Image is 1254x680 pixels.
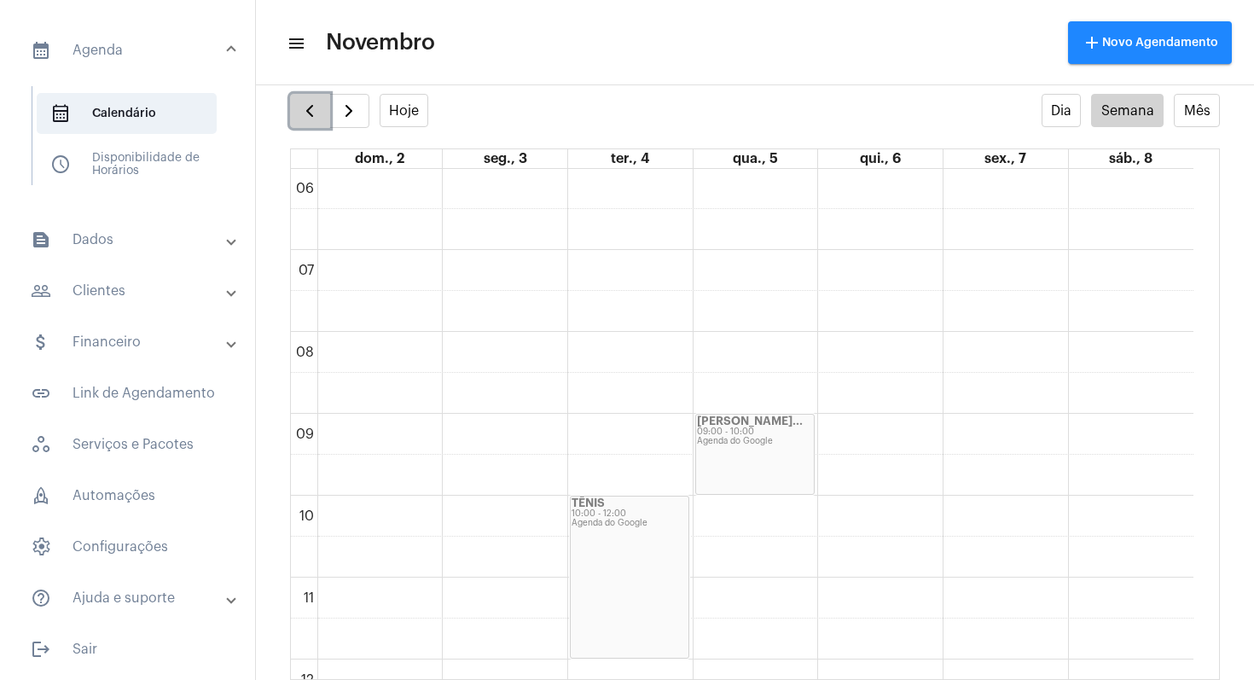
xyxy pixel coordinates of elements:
mat-panel-title: Ajuda e suporte [31,588,228,608]
mat-icon: add [1082,32,1102,53]
mat-panel-title: Clientes [31,281,228,301]
a: 5 de novembro de 2025 [729,149,781,168]
span: sidenav icon [31,485,51,506]
mat-expansion-panel-header: sidenav iconAjuda e suporte [10,578,255,619]
span: sidenav icon [50,103,71,124]
button: Próximo Semana [329,94,369,128]
mat-icon: sidenav icon [31,40,51,61]
span: Novembro [326,29,435,56]
a: 7 de novembro de 2025 [981,149,1030,168]
a: 3 de novembro de 2025 [480,149,531,168]
mat-icon: sidenav icon [31,230,51,250]
mat-expansion-panel-header: sidenav iconFinanceiro [10,322,255,363]
span: Disponibilidade de Horários [37,144,217,185]
button: Novo Agendamento [1068,21,1232,64]
div: Agenda do Google [697,437,813,446]
div: Agenda do Google [572,519,688,528]
mat-icon: sidenav icon [31,383,51,404]
a: 2 de novembro de 2025 [351,149,408,168]
mat-panel-title: Dados [31,230,228,250]
div: 11 [300,590,317,606]
button: Hoje [380,94,429,127]
div: 08 [293,345,317,360]
div: 09:00 - 10:00 [697,427,813,437]
span: sidenav icon [31,537,51,557]
span: Automações [17,475,238,516]
mat-panel-title: Financeiro [31,332,228,352]
button: Semana Anterior [290,94,330,128]
div: 09 [293,427,317,442]
span: Link de Agendamento [17,373,238,414]
button: Mês [1174,94,1220,127]
span: Novo Agendamento [1082,37,1218,49]
div: sidenav iconAgenda [10,78,255,209]
div: 10:00 - 12:00 [572,509,688,519]
mat-expansion-panel-header: sidenav iconAgenda [10,23,255,78]
button: Dia [1042,94,1082,127]
mat-expansion-panel-header: sidenav iconClientes [10,270,255,311]
mat-icon: sidenav icon [31,332,51,352]
span: sidenav icon [50,154,71,175]
mat-icon: sidenav icon [31,281,51,301]
strong: TÊNIS [572,497,605,509]
div: 07 [295,263,317,278]
button: Semana [1091,94,1164,127]
mat-icon: sidenav icon [31,588,51,608]
mat-expansion-panel-header: sidenav iconDados [10,219,255,260]
span: Calendário [37,93,217,134]
span: Configurações [17,526,238,567]
a: 4 de novembro de 2025 [607,149,653,168]
mat-panel-title: Agenda [31,40,228,61]
a: 6 de novembro de 2025 [856,149,904,168]
mat-icon: sidenav icon [31,639,51,660]
div: 06 [293,181,317,196]
a: 8 de novembro de 2025 [1106,149,1156,168]
strong: [PERSON_NAME]... [697,416,803,427]
span: sidenav icon [31,434,51,455]
div: 10 [296,509,317,524]
mat-icon: sidenav icon [287,33,304,54]
span: Sair [17,629,238,670]
span: Serviços e Pacotes [17,424,238,465]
